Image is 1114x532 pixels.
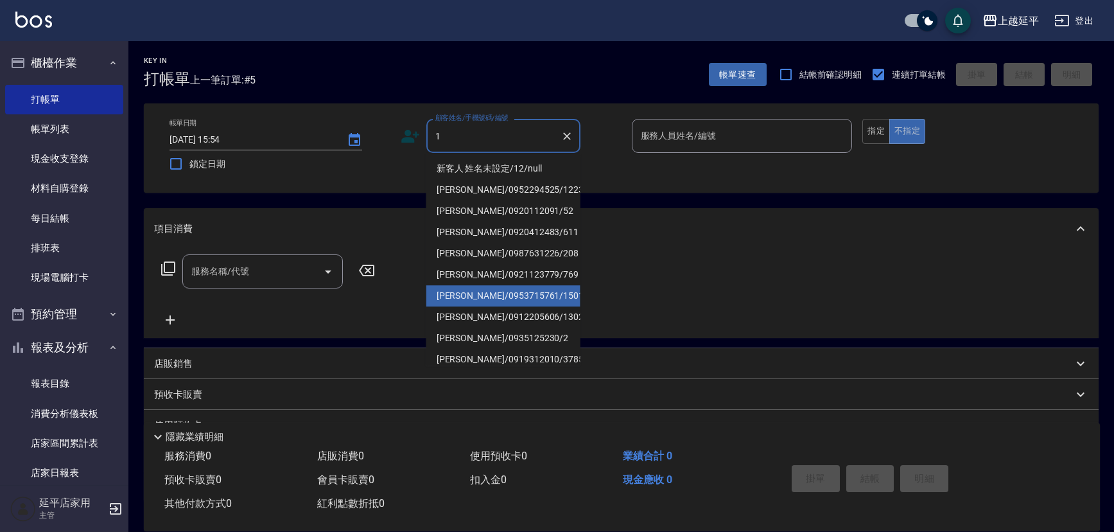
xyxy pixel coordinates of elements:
span: 使用預收卡 0 [470,450,527,462]
button: 帳單速查 [709,63,767,87]
h2: Key In [144,57,190,65]
div: 預收卡販賣 [144,379,1099,410]
a: 排班表 [5,233,123,263]
li: [PERSON_NAME]/0987631226/208 [426,243,580,264]
span: 預收卡販賣 0 [164,474,222,486]
span: 紅利點數折抵 0 [317,497,385,510]
p: 店販銷售 [154,357,193,371]
span: 業績合計 0 [623,450,672,462]
button: 登出 [1049,9,1099,33]
button: 報表及分析 [5,331,123,364]
a: 店家日報表 [5,458,123,488]
li: [PERSON_NAME]/0920412483/611 [426,222,580,243]
div: 項目消費 [144,208,1099,249]
button: 指定 [862,119,890,144]
button: 櫃檯作業 [5,46,123,80]
li: [PERSON_NAME]/0921123779/769 [426,264,580,285]
a: 店家區間累計表 [5,429,123,458]
button: 不指定 [889,119,925,144]
p: 主管 [39,510,105,521]
a: 每日結帳 [5,204,123,233]
button: 預約管理 [5,297,123,331]
li: [PERSON_NAME]/0952294525/1223 [426,179,580,200]
label: 帳單日期 [170,118,196,128]
span: 結帳前確認明細 [799,68,862,82]
img: Logo [15,12,52,28]
span: 扣入金 0 [470,474,507,486]
a: 現金收支登錄 [5,144,123,173]
img: Person [10,496,36,522]
span: 店販消費 0 [317,450,364,462]
a: 帳單列表 [5,114,123,144]
span: 連續打單結帳 [892,68,946,82]
a: 現場電腦打卡 [5,263,123,292]
p: 項目消費 [154,222,193,236]
span: 會員卡販賣 0 [317,474,374,486]
li: [PERSON_NAME]/0912205606/1302 [426,306,580,328]
a: 報表目錄 [5,369,123,398]
span: 服務消費 0 [164,450,211,462]
h5: 延平店家用 [39,497,105,510]
h3: 打帳單 [144,70,190,88]
p: 隱藏業績明細 [166,430,223,444]
li: [PERSON_NAME]/0920112091/52 [426,200,580,222]
li: [PERSON_NAME]/0953715761/15012 [426,285,580,306]
span: 現金應收 0 [623,474,672,486]
button: Choose date, selected date is 2025-10-05 [339,125,370,155]
label: 顧客姓名/手機號碼/編號 [435,113,509,123]
p: 預收卡販賣 [154,388,202,402]
button: save [945,8,971,33]
div: 上越延平 [998,13,1039,29]
div: 使用預收卡 [144,410,1099,441]
input: YYYY/MM/DD hh:mm [170,129,334,150]
li: [PERSON_NAME]/0919312010/3785 [426,349,580,370]
span: 鎖定日期 [189,157,225,171]
div: 店販銷售 [144,348,1099,379]
span: 上一筆訂單:#5 [190,72,256,88]
a: 消費分析儀表板 [5,399,123,429]
span: 其他付款方式 0 [164,497,232,510]
button: Clear [558,127,576,145]
button: Open [318,262,338,282]
a: 打帳單 [5,85,123,114]
li: 新客人 姓名未設定/12/null [426,158,580,179]
li: [PERSON_NAME]/0935125230/2 [426,328,580,349]
button: 上越延平 [977,8,1044,34]
p: 使用預收卡 [154,419,202,432]
a: 材料自購登錄 [5,173,123,203]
